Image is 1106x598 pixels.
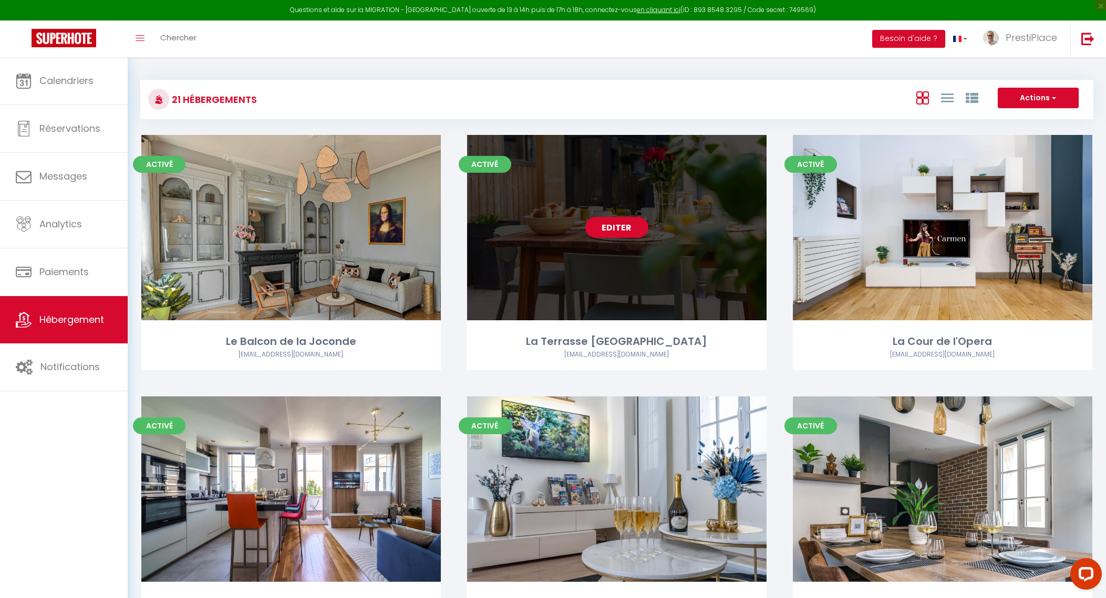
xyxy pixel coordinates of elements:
[133,417,185,434] span: Activé
[966,89,978,106] a: Vue par Groupe
[32,29,96,47] img: Super Booking
[975,20,1070,57] a: ... PrestiPlace
[998,88,1079,109] button: Actions
[169,88,257,111] h3: 21 Hébergements
[467,333,767,350] div: La Terrasse [GEOGRAPHIC_DATA]
[141,350,441,360] div: Airbnb
[983,30,999,46] img: ...
[872,30,945,48] button: Besoin d'aide ?
[467,350,767,360] div: Airbnb
[585,217,648,238] a: Editer
[941,89,954,106] a: Vue en Liste
[911,479,974,500] a: Editer
[152,20,204,57] a: Chercher
[911,217,974,238] a: Editer
[459,417,511,434] span: Activé
[160,32,197,43] span: Chercher
[39,170,87,183] span: Messages
[1062,554,1106,598] iframe: LiveChat chat widget
[637,5,680,14] a: en cliquant ici
[39,74,94,87] span: Calendriers
[39,313,104,326] span: Hébergement
[133,156,185,173] span: Activé
[585,479,648,500] a: Editer
[40,360,100,373] span: Notifications
[39,217,82,230] span: Analytics
[1006,31,1057,44] span: PrestiPlace
[39,122,100,135] span: Réservations
[916,89,929,106] a: Vue en Box
[793,333,1092,350] div: La Cour de l'Opera
[784,417,837,434] span: Activé
[784,156,837,173] span: Activé
[793,350,1092,360] div: Airbnb
[459,156,511,173] span: Activé
[39,265,89,278] span: Paiements
[260,217,323,238] a: Editer
[141,333,441,350] div: Le Balcon de la Joconde
[1081,32,1094,45] img: logout
[260,479,323,500] a: Editer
